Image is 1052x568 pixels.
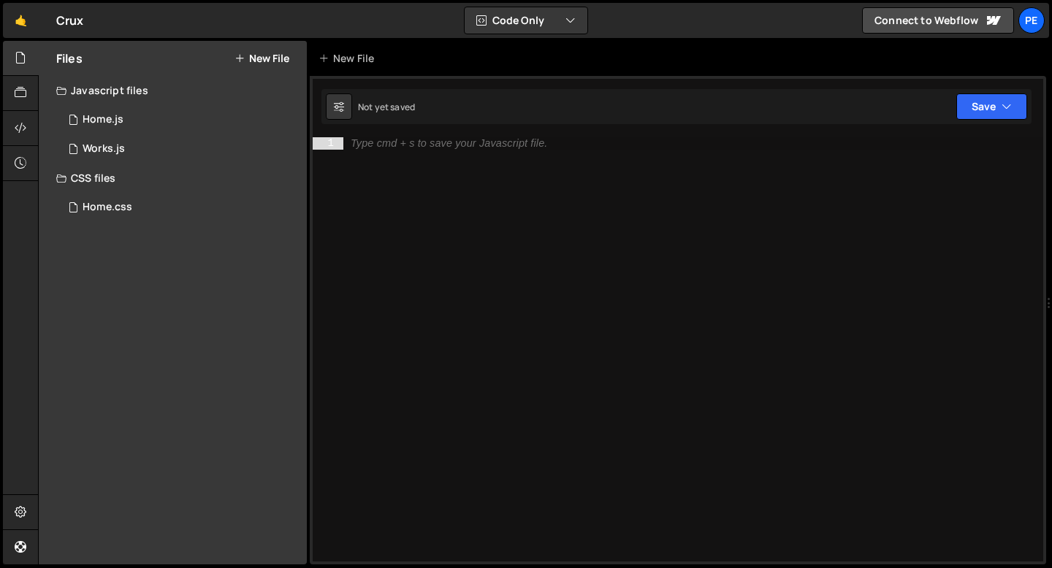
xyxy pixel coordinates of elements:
[56,134,307,164] div: 17303/48004.js
[313,137,343,150] div: 1
[83,142,125,156] div: Works.js
[235,53,289,64] button: New File
[465,7,587,34] button: Code Only
[56,12,84,29] div: Crux
[3,3,39,38] a: 🤙
[358,101,415,113] div: Not yet saved
[956,93,1027,120] button: Save
[83,113,123,126] div: Home.js
[56,105,307,134] div: 17303/47994.js
[862,7,1014,34] a: Connect to Webflow
[39,76,307,105] div: Javascript files
[39,164,307,193] div: CSS files
[56,193,307,222] div: 17303/47995.css
[351,138,547,149] div: Type cmd + s to save your Javascript file.
[319,51,380,66] div: New File
[56,50,83,66] h2: Files
[1018,7,1045,34] a: Pe
[83,201,132,214] div: Home.css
